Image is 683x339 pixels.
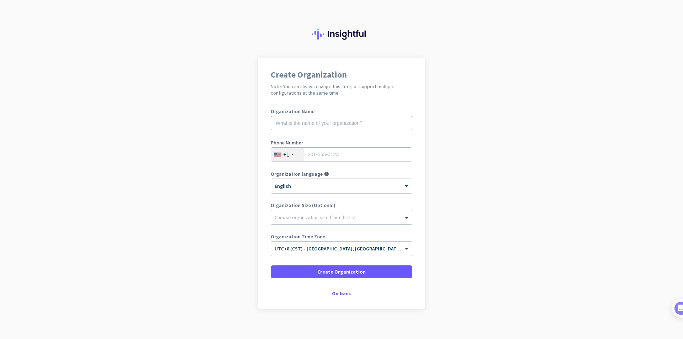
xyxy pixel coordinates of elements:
div: Go back [271,291,412,296]
input: What is the name of your organization? [271,116,412,130]
label: Phone Number [271,140,412,145]
label: Organization Size (Optional) [271,203,412,208]
button: Create Organization [271,265,412,278]
i: help [324,171,329,176]
span: Create Organization [317,268,366,275]
div: +1 [283,151,289,158]
label: Organization Name [271,109,412,114]
img: Insightful [312,28,371,40]
h2: Note: You can always change this later, or support multiple configurations at the same time [271,83,412,96]
h1: Create Organization [271,70,412,79]
label: Organization Time Zone [271,234,412,239]
input: 201-555-0123 [271,147,412,161]
label: Organization language [271,171,323,176]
